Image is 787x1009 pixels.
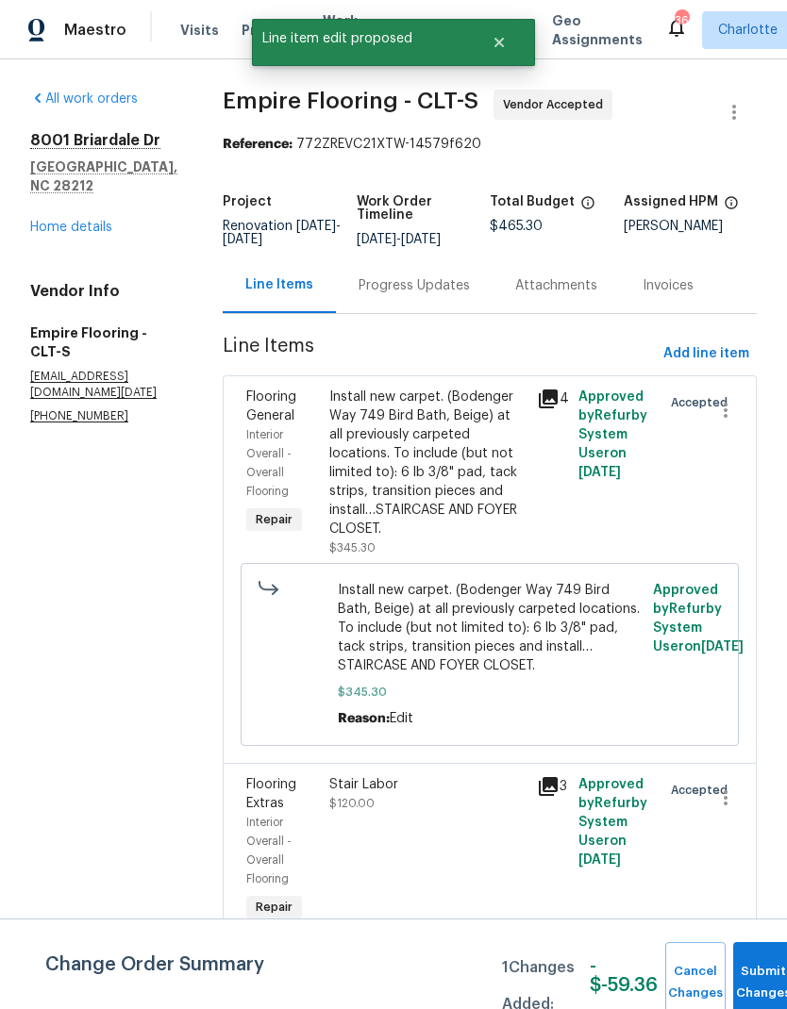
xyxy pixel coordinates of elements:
h5: Assigned HPM [624,195,718,208]
span: $465.30 [490,220,543,233]
span: Work Orders [323,11,371,49]
span: Install new carpet. (Bodenger Way 749 Bird Bath, Beige) at all previously carpeted locations. To ... [338,581,643,675]
h5: Total Budget [490,195,575,208]
span: [DATE] [578,853,621,867]
span: Visits [180,21,219,40]
div: Stair Labor [329,775,526,794]
span: Interior Overall - Overall Flooring [246,817,292,885]
span: [DATE] [701,640,744,653]
div: Invoices [643,276,694,295]
span: Repair [248,898,300,917]
h5: Work Order Timeline [357,195,491,222]
span: The hpm assigned to this work order. [724,195,739,220]
b: Reference: [223,138,293,151]
span: Accepted [671,781,735,800]
span: [DATE] [578,466,621,479]
div: Install new carpet. (Bodenger Way 749 Bird Bath, Beige) at all previously carpeted locations. To ... [329,388,526,538]
span: Approved by Refurby System User on [578,778,647,867]
span: Empire Flooring - CLT-S [223,90,478,112]
div: Line Items [245,275,313,294]
span: Maestro [64,21,126,40]
h4: Vendor Info [30,282,177,301]
div: 4 [537,388,567,410]
span: Approved by Refurby System User on [653,584,744,653]
span: [DATE] [296,220,336,233]
span: Reason: [338,712,390,725]
span: - [223,220,341,246]
button: Close [468,24,530,61]
span: [DATE] [401,233,441,246]
h5: Project [223,195,272,208]
span: The total cost of line items that have been proposed by Opendoor. This sum includes line items th... [580,195,595,220]
span: Flooring Extras [246,778,296,810]
span: Accepted [671,393,735,412]
div: 772ZREVC21XTW-14579f620 [223,135,757,154]
span: Renovation [223,220,341,246]
a: All work orders [30,92,138,106]
div: Progress Updates [359,276,470,295]
span: Line Items [223,337,656,372]
span: Charlotte [718,21,778,40]
span: Flooring General [246,390,296,422]
span: Approved by Refurby System User on [578,390,647,479]
span: $345.30 [338,683,643,702]
span: Add line item [663,342,749,366]
span: Projects [242,21,300,40]
div: Attachments [515,276,597,295]
button: Add line item [656,337,757,372]
span: Interior Overall - Overall Flooring [246,429,292,497]
span: Repair [248,510,300,529]
a: Home details [30,221,112,234]
span: [DATE] [223,233,262,246]
span: Vendor Accepted [503,95,611,114]
span: Submit Changes [743,961,784,1004]
span: $345.30 [329,542,376,554]
span: [DATE] [357,233,396,246]
span: Edit [390,712,413,725]
span: Cancel Changes [675,961,716,1004]
span: Line item edit proposed [252,19,468,58]
h5: Empire Flooring - CLT-S [30,323,177,361]
span: - [357,233,441,246]
div: [PERSON_NAME] [624,220,758,233]
span: Geo Assignments [552,11,643,49]
span: $120.00 [329,798,375,809]
div: 3 [537,775,567,798]
div: 36 [675,11,688,30]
